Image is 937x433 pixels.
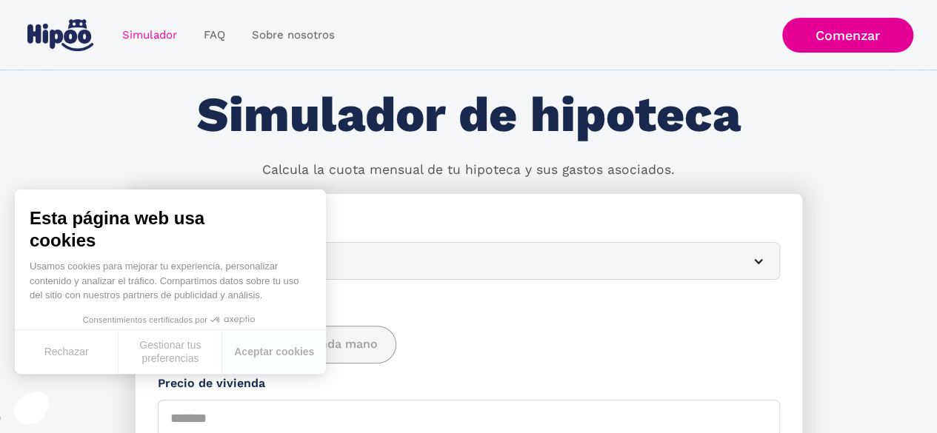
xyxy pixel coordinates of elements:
[292,335,378,354] span: Segunda mano
[158,375,780,393] label: Precio de vivienda
[158,242,780,280] article: [GEOGRAPHIC_DATA]
[170,252,732,270] div: [GEOGRAPHIC_DATA]
[109,21,190,50] a: Simulador
[24,13,97,57] a: home
[262,161,675,180] p: Calcula la cuota mensual de tu hipoteca y sus gastos asociados.
[197,88,741,142] h1: Simulador de hipoteca
[158,216,780,235] label: Ubicación de la vivienda
[239,21,348,50] a: Sobre nosotros
[158,326,780,363] div: add_description_here
[782,18,913,53] a: Comenzar
[158,292,780,311] label: Tipo de vivienda
[190,21,239,50] a: FAQ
